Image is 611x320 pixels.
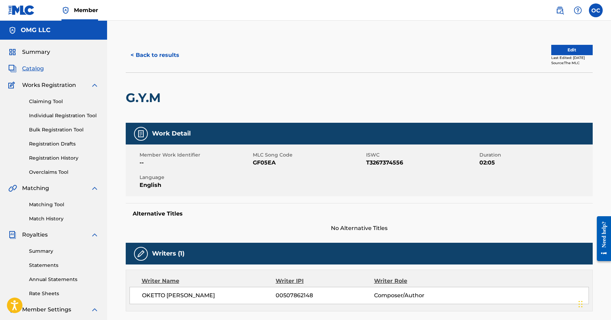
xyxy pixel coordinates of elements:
h5: OMG LLC [21,26,50,34]
div: Writer Role [374,277,464,285]
a: Registration Drafts [29,140,99,148]
h5: Writers (1) [152,250,184,258]
img: Work Detail [137,130,145,138]
span: No Alternative Titles [126,224,593,232]
a: Statements [29,262,99,269]
span: Royalties [22,231,48,239]
div: Source: The MLC [551,60,593,66]
img: search [556,6,564,14]
div: Last Edited: [DATE] [551,55,593,60]
button: < Back to results [126,47,184,64]
a: Annual Statements [29,276,99,283]
a: Claiming Tool [29,98,99,105]
span: Language [140,174,251,181]
span: MLC Song Code [253,151,364,159]
span: -- [140,159,251,167]
button: Edit [551,45,593,55]
a: CatalogCatalog [8,64,44,73]
span: 00507862148 [276,291,374,300]
iframe: Resource Center [592,210,611,267]
span: Member Work Identifier [140,151,251,159]
h5: Work Detail [152,130,191,138]
img: MLC Logo [8,5,35,15]
span: English [140,181,251,189]
a: Summary [29,248,99,255]
span: Duration [479,151,591,159]
a: Public Search [553,3,567,17]
a: Match History [29,215,99,222]
div: Drag [579,294,583,314]
span: Member Settings [22,306,71,314]
span: Matching [22,184,49,192]
img: expand [90,306,99,314]
img: Matching [8,184,17,192]
span: Composer/Author [374,291,464,300]
a: Overclaims Tool [29,169,99,176]
div: Writer Name [142,277,276,285]
img: expand [90,231,99,239]
span: Catalog [22,64,44,73]
img: expand [90,184,99,192]
span: 02:05 [479,159,591,167]
a: Registration History [29,154,99,162]
div: Writer IPI [276,277,374,285]
span: T3267374556 [366,159,478,167]
img: Accounts [8,26,17,34]
h2: G.Y.M [126,90,164,106]
span: Member [74,6,98,14]
img: expand [90,81,99,89]
span: Works Registration [22,81,76,89]
a: Matching Tool [29,201,99,208]
div: User Menu [589,3,603,17]
a: Rate Sheets [29,290,99,297]
img: Top Rightsholder [61,6,70,14]
img: Works Registration [8,81,17,89]
h5: Alternative Titles [133,210,586,217]
span: OKETTO [PERSON_NAME] [142,291,276,300]
a: Bulk Registration Tool [29,126,99,133]
div: Help [571,3,585,17]
img: help [574,6,582,14]
img: Writers [137,250,145,258]
iframe: Chat Widget [576,287,611,320]
img: Summary [8,48,17,56]
span: ISWC [366,151,478,159]
a: Individual Registration Tool [29,112,99,119]
span: Summary [22,48,50,56]
img: Catalog [8,64,17,73]
span: GF05EA [253,159,364,167]
img: Royalties [8,231,17,239]
a: SummarySummary [8,48,50,56]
